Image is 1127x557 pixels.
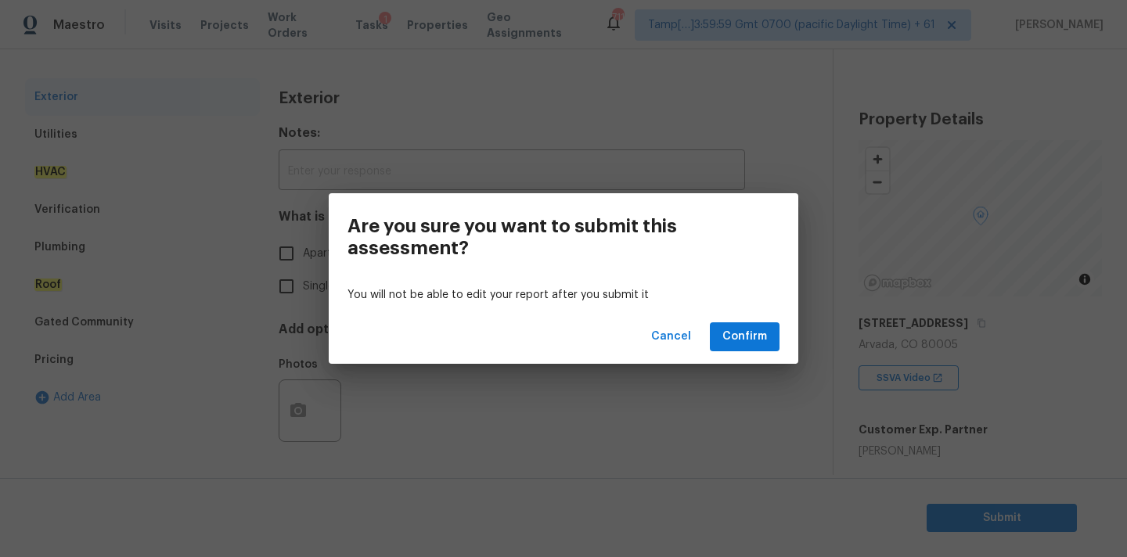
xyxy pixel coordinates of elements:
[722,327,767,347] span: Confirm
[347,287,780,304] p: You will not be able to edit your report after you submit it
[645,322,697,351] button: Cancel
[710,322,780,351] button: Confirm
[651,327,691,347] span: Cancel
[347,215,709,259] h3: Are you sure you want to submit this assessment?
